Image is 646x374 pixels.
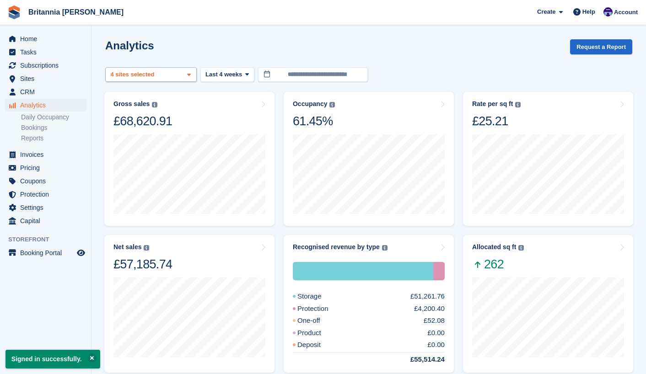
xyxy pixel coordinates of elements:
[388,354,445,365] div: £55,514.24
[205,70,242,79] span: Last 4 weeks
[293,340,343,350] div: Deposit
[20,148,75,161] span: Invoices
[7,5,21,19] img: stora-icon-8386f47178a22dfd0bd8f6a31ec36ba5ce8667c1dd55bd0f319d3a0aa187defe.svg
[20,59,75,72] span: Subscriptions
[8,235,91,244] span: Storefront
[20,246,75,259] span: Booking Portal
[109,70,158,79] div: 4 sites selected
[113,256,172,272] div: £57,185.74
[5,188,86,201] a: menu
[472,113,521,129] div: £25.21
[75,247,86,258] a: Preview store
[414,304,445,314] div: £4,200.40
[20,46,75,59] span: Tasks
[293,328,343,338] div: Product
[5,59,86,72] a: menu
[427,328,445,338] div: £0.00
[5,350,100,369] p: Signed in successfully.
[5,175,86,187] a: menu
[20,85,75,98] span: CRM
[424,315,445,326] div: £52.08
[5,99,86,112] a: menu
[20,214,75,227] span: Capital
[105,39,154,52] h2: Analytics
[5,148,86,161] a: menu
[20,72,75,85] span: Sites
[582,7,595,16] span: Help
[5,214,86,227] a: menu
[293,291,344,302] div: Storage
[410,291,445,302] div: £51,261.76
[293,113,335,129] div: 61.45%
[472,243,516,251] div: Allocated sq ft
[293,100,327,108] div: Occupancy
[5,85,86,98] a: menu
[329,102,335,107] img: icon-info-grey-7440780725fd019a000dd9b08b2336e03edf1995a4989e88bcd33f0948082b44.svg
[21,113,86,122] a: Daily Occupancy
[570,39,632,54] button: Request a Report
[113,100,150,108] div: Gross sales
[144,245,149,251] img: icon-info-grey-7440780725fd019a000dd9b08b2336e03edf1995a4989e88bcd33f0948082b44.svg
[25,5,127,20] a: Britannia [PERSON_NAME]
[20,32,75,45] span: Home
[293,315,342,326] div: One-off
[200,67,254,82] button: Last 4 weeks
[5,72,86,85] a: menu
[5,246,86,259] a: menu
[20,175,75,187] span: Coupons
[293,262,433,280] div: Storage
[614,8,638,17] span: Account
[518,245,524,251] img: icon-info-grey-7440780725fd019a000dd9b08b2336e03edf1995a4989e88bcd33f0948082b44.svg
[5,46,86,59] a: menu
[537,7,555,16] span: Create
[603,7,613,16] img: Cameron Ballard
[293,304,350,314] div: Protection
[5,32,86,45] a: menu
[382,245,388,251] img: icon-info-grey-7440780725fd019a000dd9b08b2336e03edf1995a4989e88bcd33f0948082b44.svg
[472,256,524,272] span: 262
[20,161,75,174] span: Pricing
[113,243,141,251] div: Net sales
[515,102,521,107] img: icon-info-grey-7440780725fd019a000dd9b08b2336e03edf1995a4989e88bcd33f0948082b44.svg
[20,201,75,214] span: Settings
[20,188,75,201] span: Protection
[433,262,445,280] div: Protection
[113,113,172,129] div: £68,620.91
[5,201,86,214] a: menu
[5,161,86,174] a: menu
[20,99,75,112] span: Analytics
[21,134,86,143] a: Reports
[427,340,445,350] div: £0.00
[293,243,380,251] div: Recognised revenue by type
[472,100,513,108] div: Rate per sq ft
[21,123,86,132] a: Bookings
[152,102,157,107] img: icon-info-grey-7440780725fd019a000dd9b08b2336e03edf1995a4989e88bcd33f0948082b44.svg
